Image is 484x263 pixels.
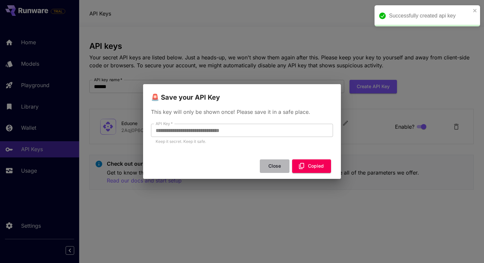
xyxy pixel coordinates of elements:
[389,12,471,20] div: Successfully created api key
[143,84,341,103] h2: 🚨 Save your API Key
[473,8,477,13] button: close
[156,138,328,145] p: Keep it secret. Keep it safe.
[151,108,333,116] p: This key will only be shown once! Please save it in a safe place.
[156,121,173,126] label: API Key
[292,159,331,173] button: Copied
[260,159,289,173] button: Close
